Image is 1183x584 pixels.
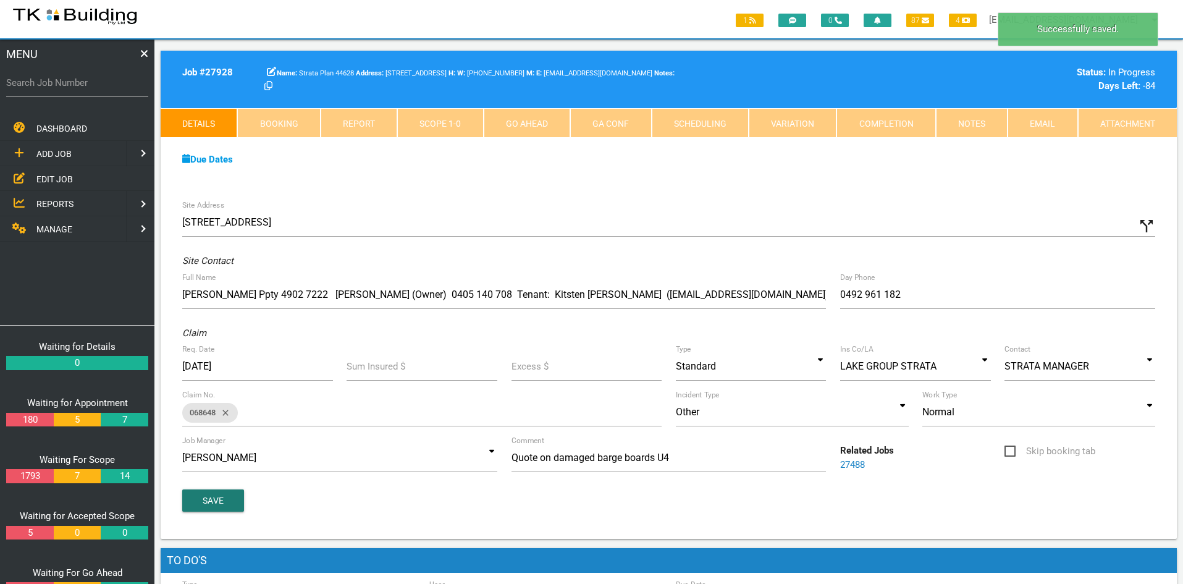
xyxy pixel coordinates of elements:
label: Job Manager [182,435,225,446]
label: Contact [1004,344,1030,355]
label: Excess $ [512,360,549,374]
a: 0 [54,526,101,540]
a: GA Conf [570,108,651,138]
a: Details [161,108,237,138]
span: EDIT JOB [36,174,73,184]
a: Due Dates [182,154,233,165]
b: Days Left: [1098,80,1140,91]
a: 14 [101,469,148,483]
label: Req. Date [182,344,214,355]
a: 7 [101,413,148,427]
span: DASHBOARD [36,124,87,133]
a: Completion [836,108,935,138]
label: Comment [512,435,544,446]
a: Notes [936,108,1008,138]
span: 87 [906,14,934,27]
a: Waiting for Appointment [27,397,128,408]
a: 180 [6,413,53,427]
a: 0 [101,526,148,540]
a: Scheduling [652,108,749,138]
label: Work Type [922,389,957,400]
a: Click here copy customer information. [264,80,272,91]
button: Save [182,489,244,512]
i: Claim [182,328,206,339]
span: REPORTS [36,199,74,209]
b: E: [536,69,542,77]
span: [EMAIL_ADDRESS][DOMAIN_NAME] [536,69,652,77]
a: Waiting for Accepted Scope [20,510,135,522]
a: Attachment [1078,108,1177,138]
b: Related Jobs [840,445,894,456]
a: Variation [749,108,836,138]
a: 1793 [6,469,53,483]
span: Strata Plan 44628 [277,69,354,77]
label: Sum Insured $ [347,360,405,374]
label: Claim No. [182,389,216,400]
span: [STREET_ADDRESS] [356,69,447,77]
b: Job # 27928 [182,67,233,78]
i: close [216,403,230,423]
label: Search Job Number [6,76,148,90]
a: Scope 1-0 [397,108,483,138]
h1: To Do's [161,548,1177,573]
span: 4 [949,14,977,27]
b: W: [457,69,465,77]
img: s3file [12,6,138,26]
a: 27488 [840,459,865,470]
span: 0 [821,14,849,27]
span: [PHONE_NUMBER] [457,69,524,77]
a: Waiting For Scope [40,454,115,465]
a: 5 [6,526,53,540]
a: 5 [54,413,101,427]
b: Address: [356,69,384,77]
a: 7 [54,469,101,483]
span: Skip booking tab [1004,444,1095,459]
b: Name: [277,69,297,77]
b: H: [448,69,455,77]
a: Email [1008,108,1077,138]
label: Full Name [182,272,216,283]
b: Notes: [654,69,675,77]
i: Site Contact [182,255,234,266]
i: Click to show custom address field [1137,217,1156,235]
a: 0 [6,356,148,370]
label: Type [676,344,691,355]
a: Waiting for Details [39,341,116,352]
span: 1 [736,14,764,27]
label: Site Address [182,200,224,211]
a: Booking [237,108,320,138]
a: Go Ahead [484,108,570,138]
div: In Progress -84 [922,66,1155,93]
label: Ins Co/LA [840,344,874,355]
span: ADD JOB [36,149,72,159]
div: Successfully saved. [998,12,1158,46]
b: Status: [1077,67,1106,78]
div: 068648 [182,403,238,423]
a: Waiting For Go Ahead [33,567,122,578]
a: Report [321,108,397,138]
span: MENU [6,46,38,62]
b: M: [526,69,534,77]
span: MANAGE [36,224,72,234]
label: Day Phone [840,272,875,283]
label: Incident Type [676,389,719,400]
